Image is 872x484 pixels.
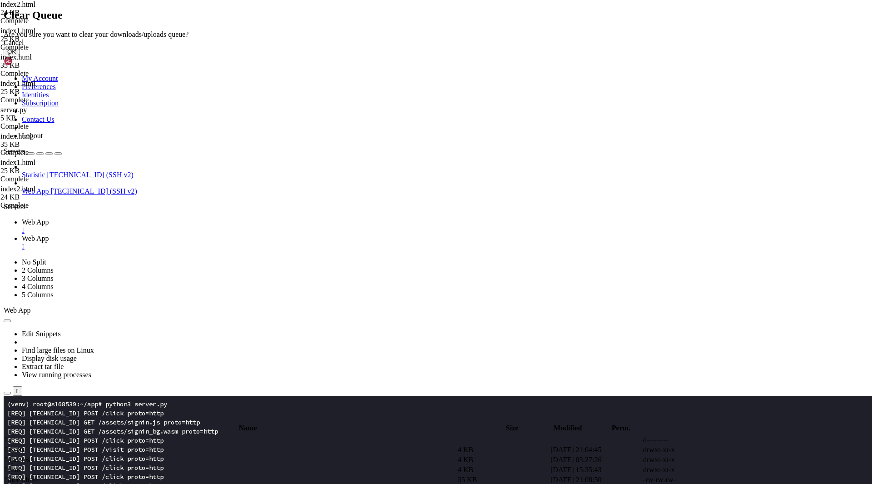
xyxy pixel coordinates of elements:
[4,31,754,40] x-row: [REQ] [TECHNICAL_ID] GET /assets/signin_bg.wasm proto=http
[4,95,754,104] x-row: [REQ] [TECHNICAL_ID] GET /assets/signin_bg.wasm proto=http
[0,88,91,96] div: 25 KB
[0,149,91,157] div: Complete
[0,53,91,70] span: index.html
[0,80,91,96] span: index1.html
[0,175,91,183] div: Complete
[4,58,754,67] x-row: [REQ] [TECHNICAL_ID] POST /click proto=http
[0,70,91,78] div: Complete
[4,4,754,13] x-row: (venv) root@s168539:~/app# python3 server.py
[4,13,754,22] x-row: [REQ] [TECHNICAL_ID] POST /click proto=http
[0,80,35,87] span: index1.html
[0,61,91,70] div: 35 KB
[0,106,27,114] span: server.py
[0,140,91,149] div: 35 KB
[4,76,754,85] x-row: [REQ] [TECHNICAL_ID] POST /click proto=http
[0,201,91,210] div: Complete
[4,104,754,113] x-row: [REQ] [TECHNICAL_ID] POST /visit proto=http
[0,185,35,193] span: index2.html
[4,85,754,95] x-row: [REQ] [TECHNICAL_ID] POST /click proto=http
[0,96,91,104] div: Complete
[4,67,754,76] x-row: [REQ] [TECHNICAL_ID] POST /click proto=http
[0,9,91,17] div: 24 KB
[0,132,32,140] span: index.html
[0,122,91,130] div: Complete
[0,167,91,175] div: 25 KB
[0,114,91,122] div: 5 KB
[4,22,754,31] x-row: [REQ] [TECHNICAL_ID] GET /assets/signin.js proto=http
[0,43,91,51] div: Complete
[0,53,32,61] span: index.html
[0,0,35,8] span: index2.html
[0,35,91,43] div: 25 KB
[0,185,91,201] span: index2.html
[0,132,91,149] span: index.html
[0,0,91,17] span: index2.html
[0,159,35,166] span: index1.html
[4,40,754,49] x-row: [REQ] [TECHNICAL_ID] POST /click proto=http
[0,17,91,25] div: Complete
[4,49,754,58] x-row: [REQ] [TECHNICAL_ID] POST /visit proto=http
[0,193,91,201] div: 24 KB
[0,159,91,175] span: index1.html
[0,106,91,122] span: server.py
[4,113,7,122] div: (0, 12)
[0,27,91,43] span: index1.html
[0,27,35,35] span: index1.html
